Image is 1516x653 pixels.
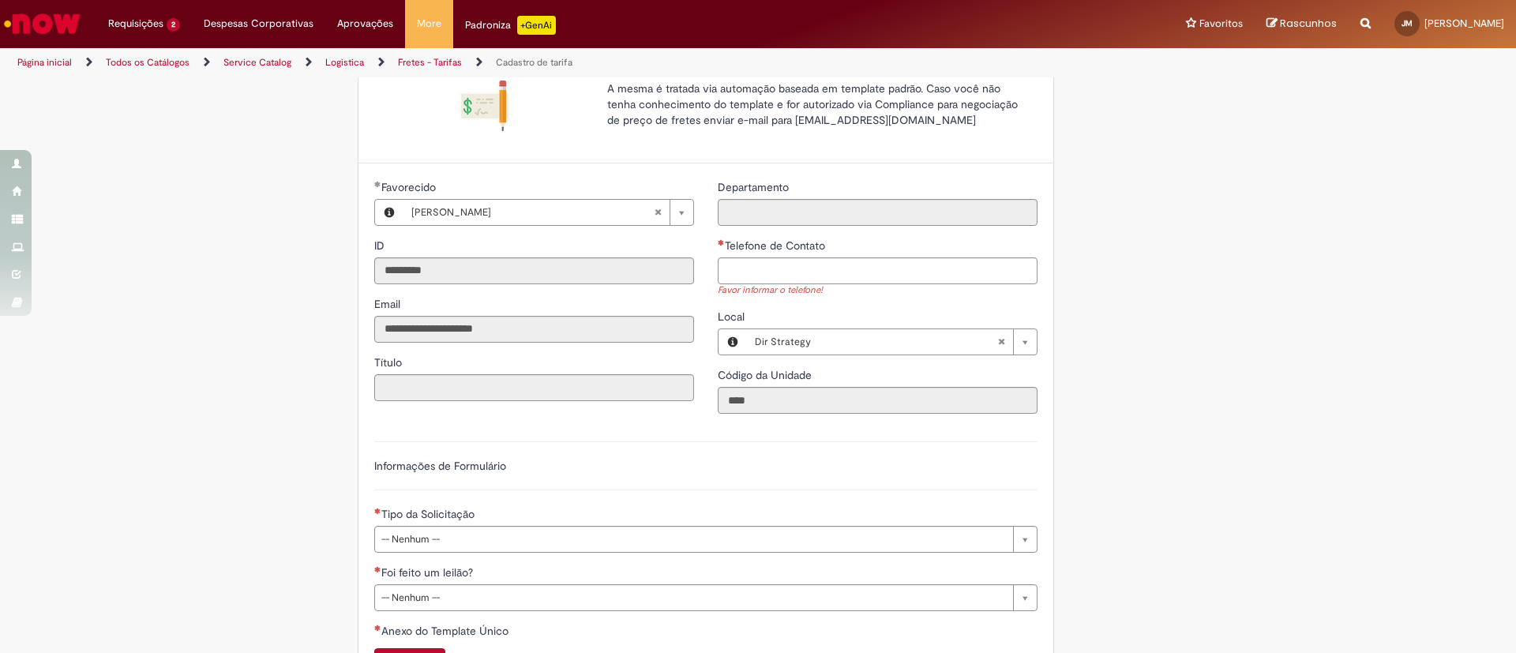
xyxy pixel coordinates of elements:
[374,297,403,311] span: Somente leitura - Email
[718,284,1038,298] div: Favor informar o telefone!
[106,56,189,69] a: Todos os Catálogos
[607,65,1026,128] p: Oferta destinada ao cadastro ou descadastro de tarifas nos sistemas de TMS e SAP. A mesma é trata...
[381,624,512,638] span: Anexo do Template Único
[718,257,1038,284] input: Telefone de Contato
[108,16,163,32] span: Requisições
[325,56,364,69] a: Logistica
[496,56,572,69] a: Cadastro de tarifa
[646,200,670,225] abbr: Limpar campo Favorecido
[337,16,393,32] span: Aprovações
[755,329,997,355] span: Dir Strategy
[747,329,1037,355] a: Dir StrategyLimpar campo Local
[381,507,478,521] span: Tipo da Solicitação
[374,374,694,401] input: Título
[381,565,476,580] span: Foi feito um leilão?
[1424,17,1504,30] span: [PERSON_NAME]
[374,316,694,343] input: Email
[1199,16,1243,32] span: Favoritos
[374,296,403,312] label: Somente leitura - Email
[398,56,462,69] a: Fretes - Tarifas
[718,180,792,194] span: Somente leitura - Departamento
[12,48,999,77] ul: Trilhas de página
[1402,18,1413,28] span: JM
[374,459,506,473] label: Informações de Formulário
[374,508,381,514] span: Necessários
[374,625,381,631] span: Necessários
[374,257,694,284] input: ID
[223,56,291,69] a: Service Catalog
[718,310,748,324] span: Local
[718,368,815,382] span: Somente leitura - Código da Unidade
[381,527,1005,552] span: -- Nenhum --
[381,180,439,194] span: Necessários - Favorecido
[460,81,510,131] img: Cadastro de tarifa
[375,200,403,225] button: Favorecido, Visualizar este registro Júlia Oliveira Menezes
[465,16,556,35] div: Padroniza
[718,179,792,195] label: Somente leitura - Departamento
[374,238,388,253] span: Somente leitura - ID
[374,181,381,187] span: Obrigatório Preenchido
[718,199,1038,226] input: Departamento
[403,200,693,225] a: [PERSON_NAME]Limpar campo Favorecido
[517,16,556,35] p: +GenAi
[718,367,815,383] label: Somente leitura - Código da Unidade
[374,355,405,370] label: Somente leitura - Título
[17,56,72,69] a: Página inicial
[719,329,747,355] button: Local, Visualizar este registro Dir Strategy
[2,8,83,39] img: ServiceNow
[411,200,654,225] span: [PERSON_NAME]
[989,329,1013,355] abbr: Limpar campo Local
[374,238,388,253] label: Somente leitura - ID
[417,16,441,32] span: More
[374,566,381,572] span: Necessários
[718,239,725,246] span: Necessários
[1280,16,1337,31] span: Rascunhos
[1266,17,1337,32] a: Rascunhos
[725,238,828,253] span: Telefone de Contato
[381,585,1005,610] span: -- Nenhum --
[167,18,180,32] span: 2
[204,16,313,32] span: Despesas Corporativas
[718,387,1038,414] input: Código da Unidade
